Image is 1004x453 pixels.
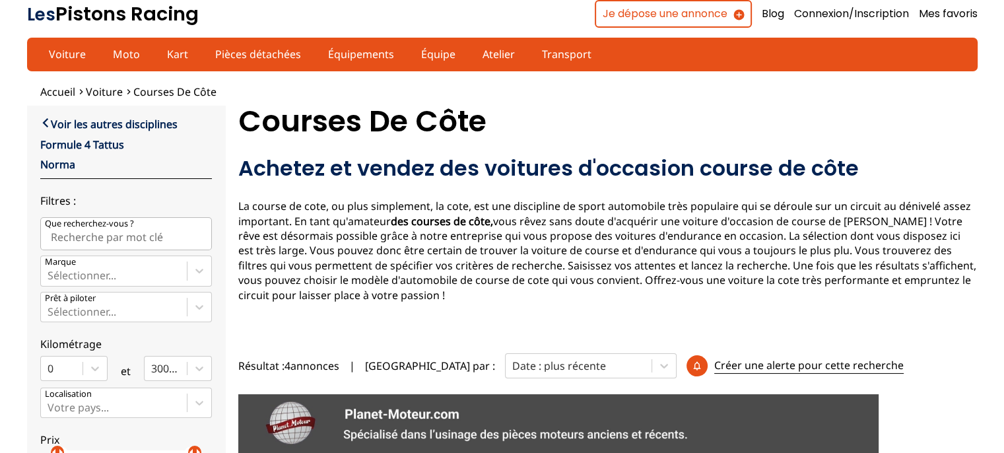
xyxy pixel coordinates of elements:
a: Voiture [40,43,94,65]
a: Accueil [40,85,75,99]
h1: Courses de Côte [238,106,978,137]
input: 300000 [151,363,154,374]
a: Atelier [474,43,523,65]
a: Pièces détachées [207,43,310,65]
a: LesPistons Racing [27,1,199,27]
p: Filtres : [40,193,212,208]
a: Voir les autres disciplines [40,116,178,131]
span: | [349,359,355,373]
p: Prêt à piloter [45,293,96,304]
h2: Achetez et vendez des voitures d'occasion course de côte [238,155,978,182]
a: Courses de Côte [133,85,217,99]
p: Marque [45,256,76,268]
a: Voiture [86,85,123,99]
input: Que recherchez-vous ? [40,217,212,250]
span: Les [27,3,55,26]
input: 0 [48,363,50,374]
a: Formule 4 Tattus [40,137,124,152]
a: Mes favoris [919,7,978,21]
a: Norma [40,157,75,172]
input: Prêt à piloterSélectionner... [48,306,50,318]
input: MarqueSélectionner... [48,269,50,281]
a: Transport [533,43,600,65]
input: Votre pays... [48,401,50,413]
p: La course de cote, ou plus simplement, la cote, est une discipline de sport automobile très popul... [238,199,978,302]
p: Créer une alerte pour cette recherche [714,358,904,373]
a: Kart [158,43,197,65]
p: et [121,364,131,378]
a: Moto [104,43,149,65]
a: Connexion/Inscription [794,7,909,21]
p: Que recherchez-vous ? [45,218,134,230]
p: Localisation [45,388,92,400]
a: Blog [762,7,784,21]
p: [GEOGRAPHIC_DATA] par : [365,359,495,373]
strong: des courses de côte, [391,214,493,228]
a: Équipe [413,43,464,65]
span: Résultat : 4 annonces [238,359,339,373]
p: Kilométrage [40,337,212,351]
a: Équipements [319,43,403,65]
p: Prix [40,433,212,447]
